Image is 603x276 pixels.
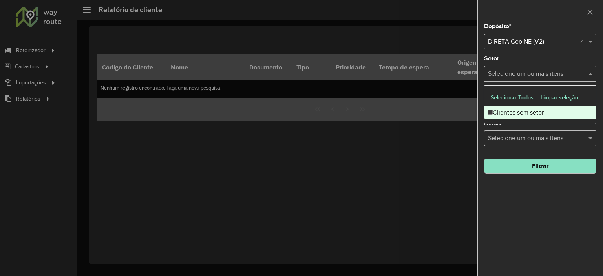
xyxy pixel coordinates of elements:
span: Clear all [580,37,587,46]
button: Filtrar [484,159,596,174]
button: Limpar seleção [537,91,582,104]
div: Clientes sem setor [484,106,596,119]
ng-dropdown-panel: Options list [484,85,596,124]
label: Setor [484,54,499,63]
label: Depósito [484,22,512,31]
button: Selecionar Todos [487,91,537,104]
